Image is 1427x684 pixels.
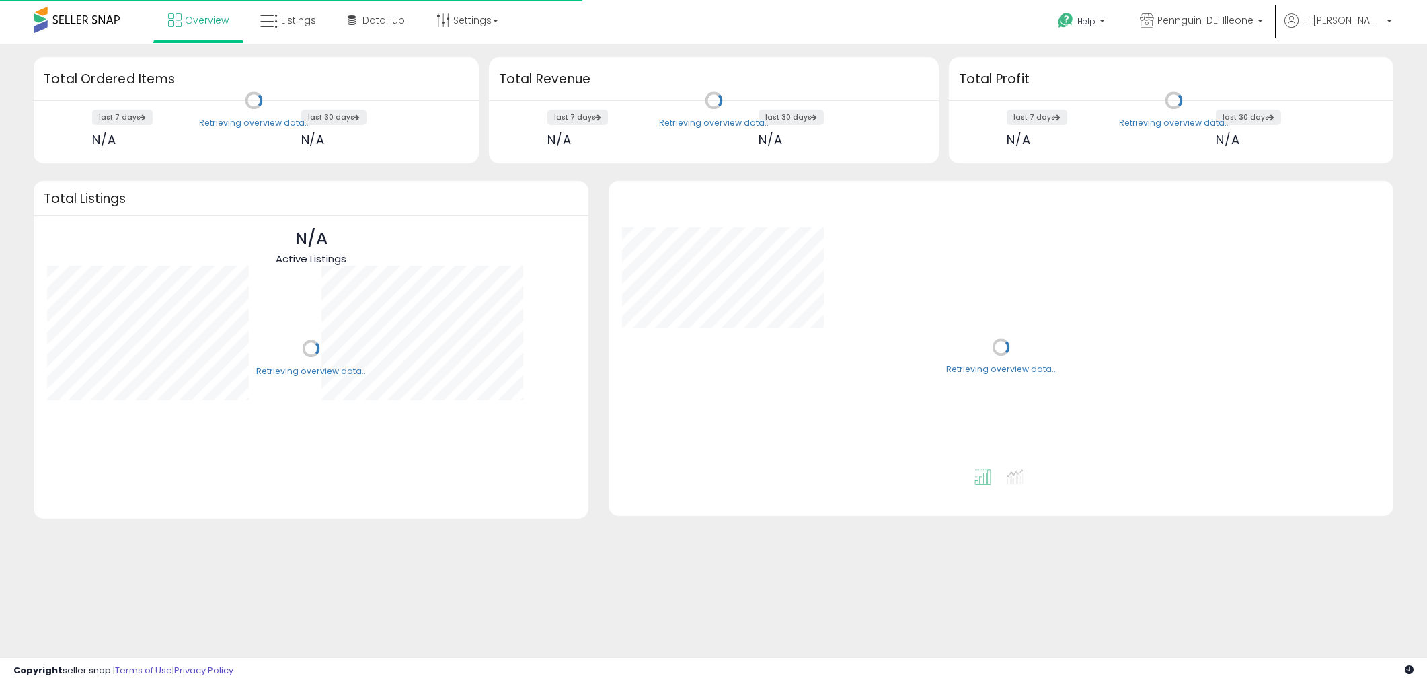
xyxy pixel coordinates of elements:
[1157,13,1254,27] span: Pennguin-DE-Illeone
[362,13,405,27] span: DataHub
[1119,117,1229,129] div: Retrieving overview data..
[659,117,769,129] div: Retrieving overview data..
[1302,13,1383,27] span: Hi [PERSON_NAME]
[281,13,316,27] span: Listings
[1284,13,1392,44] a: Hi [PERSON_NAME]
[946,364,1056,376] div: Retrieving overview data..
[199,117,309,129] div: Retrieving overview data..
[256,365,366,377] div: Retrieving overview data..
[185,13,229,27] span: Overview
[1047,2,1118,44] a: Help
[1057,12,1074,29] i: Get Help
[1077,15,1095,27] span: Help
